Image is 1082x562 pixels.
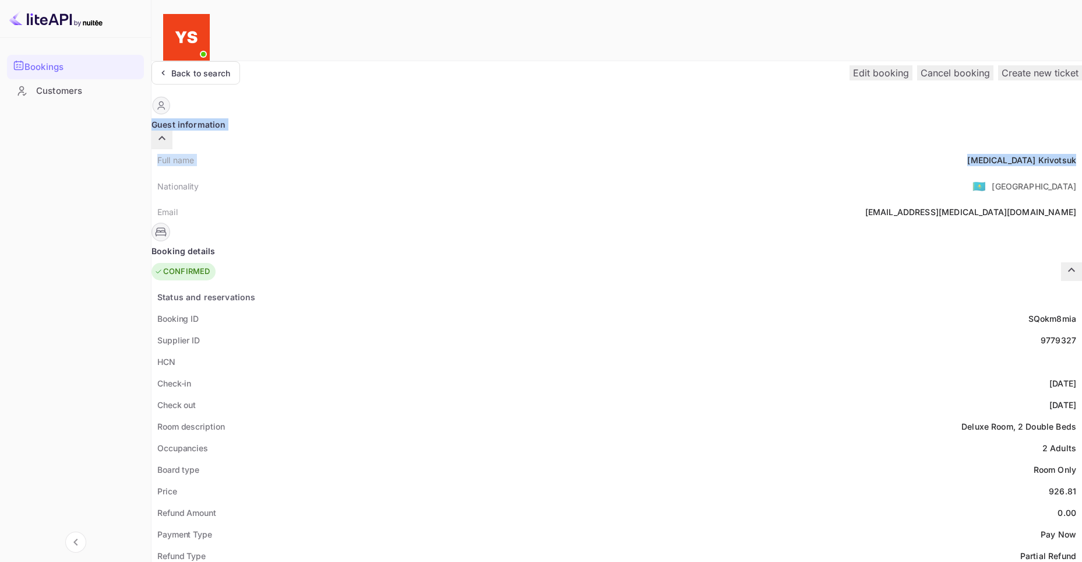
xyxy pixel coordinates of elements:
[998,65,1082,80] button: Create new ticket
[157,334,200,346] div: Supplier ID
[157,442,208,454] div: Occupancies
[7,80,144,101] a: Customers
[7,55,144,79] div: Bookings
[850,65,912,80] button: Edit booking
[151,245,1082,257] div: Booking details
[157,312,199,325] div: Booking ID
[157,206,178,218] div: Email
[157,377,191,389] div: Check-in
[865,206,1076,218] div: [EMAIL_ADDRESS][MEDICAL_DATA][DOMAIN_NAME]
[36,85,138,98] div: Customers
[1020,550,1076,562] div: Partial Refund
[157,507,216,519] div: Refund Amount
[1049,399,1076,411] div: [DATE]
[7,80,144,103] div: Customers
[972,175,986,196] span: United States
[157,291,255,303] div: Status and reservations
[9,9,103,28] img: LiteAPI logo
[157,463,199,476] div: Board type
[157,356,175,368] div: HCN
[24,61,138,74] div: Bookings
[157,180,199,192] div: Nationality
[1041,334,1076,346] div: 9779327
[151,118,1082,131] div: Guest information
[157,399,196,411] div: Check out
[1049,377,1076,389] div: [DATE]
[1058,507,1076,519] div: 0.00
[1028,312,1076,325] div: SQokm8mia
[961,420,1076,433] div: Deluxe Room, 2 Double Beds
[1042,442,1076,454] div: 2 Adults
[992,180,1076,192] div: [GEOGRAPHIC_DATA]
[157,528,212,540] div: Payment Type
[157,420,224,433] div: Room description
[157,154,194,166] div: Full name
[154,266,210,278] div: CONFIRMED
[7,55,144,78] a: Bookings
[157,550,206,562] div: Refund Type
[65,532,86,553] button: Collapse navigation
[967,154,1076,166] div: [MEDICAL_DATA] Krivotsuk
[1049,485,1076,497] div: 926.81
[1041,528,1076,540] div: Pay Now
[157,485,177,497] div: Price
[171,67,230,79] div: Back to search
[917,65,993,80] button: Cancel booking
[1034,463,1076,476] div: Room Only
[163,14,210,61] img: Yandex Support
